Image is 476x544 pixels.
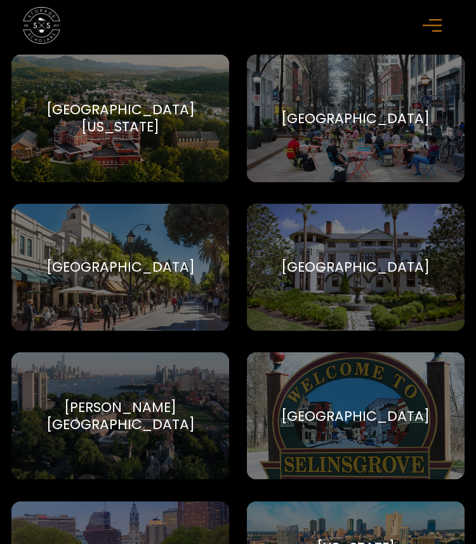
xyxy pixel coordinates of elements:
a: Go to selected school [247,204,465,331]
a: Go to selected school [11,352,229,479]
div: [GEOGRAPHIC_DATA][US_STATE] [25,101,215,136]
a: Go to selected school [11,204,229,331]
div: [GEOGRAPHIC_DATA] [281,258,430,275]
div: [PERSON_NAME][GEOGRAPHIC_DATA] [25,399,215,434]
a: Go to selected school [247,352,465,479]
div: [GEOGRAPHIC_DATA] [281,110,430,127]
img: Storage Scholars main logo [23,7,60,44]
a: Go to selected school [11,55,229,182]
div: menu [416,7,453,44]
a: Go to selected school [247,55,465,182]
div: [GEOGRAPHIC_DATA] [281,408,430,425]
div: [GEOGRAPHIC_DATA] [46,258,195,275]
